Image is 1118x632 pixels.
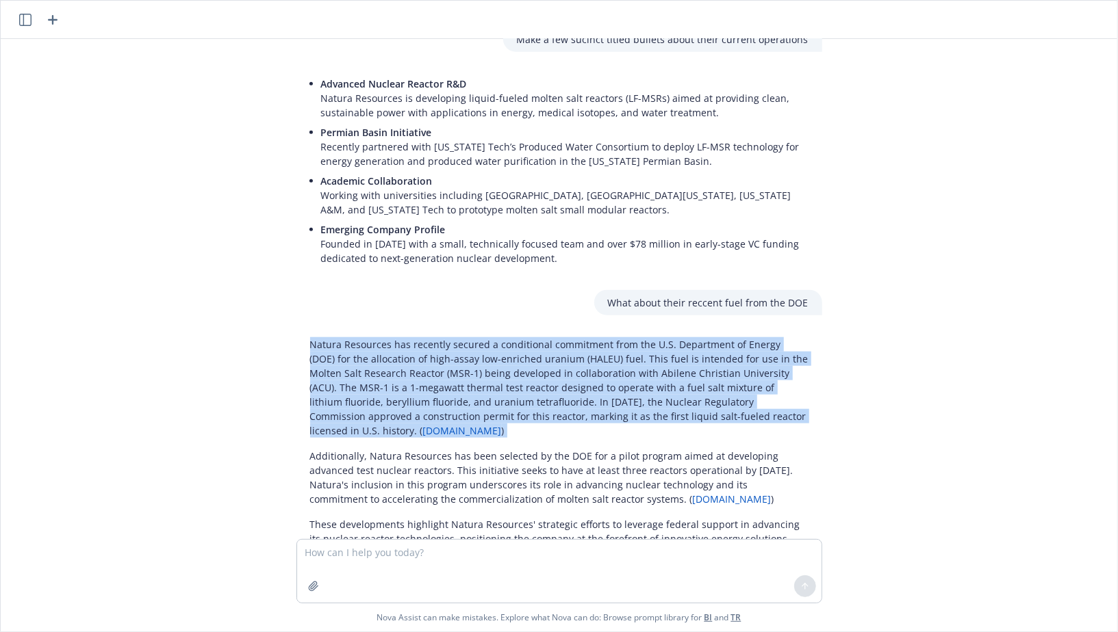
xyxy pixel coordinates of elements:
a: TR [731,611,741,623]
p: These developments highlight Natura Resources' strategic efforts to leverage federal support in a... [310,517,809,546]
span: Academic Collaboration [321,174,433,187]
p: Make a few sucinct titled bullets about their current operations [517,32,809,47]
span: Permian Basin Initiative [321,126,432,139]
p: Natura Resources is developing liquid-fueled molten salt reactors (LF-MSRs) aimed at providing cl... [321,77,809,120]
p: Additionally, Natura Resources has been selected by the DOE for a pilot program aimed at developi... [310,449,809,506]
p: Recently partnered with [US_STATE] Tech’s Produced Water Consortium to deploy LF-MSR technology f... [321,125,809,168]
p: Founded in [DATE] with a small, technically focused team and over $78 million in early-stage VC f... [321,222,809,265]
p: Natura Resources has recently secured a conditional commitment from the U.S. Department of Energy... [310,337,809,438]
a: [DOMAIN_NAME] [423,424,502,437]
p: What about their reccent fuel from the DOE [608,295,809,310]
span: Emerging Company Profile [321,223,446,236]
span: Advanced Nuclear Reactor R&D [321,77,467,90]
a: [DOMAIN_NAME] [693,492,772,505]
p: Working with universities including [GEOGRAPHIC_DATA], [GEOGRAPHIC_DATA][US_STATE], [US_STATE] A&... [321,174,809,217]
span: Nova Assist can make mistakes. Explore what Nova can do: Browse prompt library for and [6,603,1112,631]
a: BI [704,611,713,623]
